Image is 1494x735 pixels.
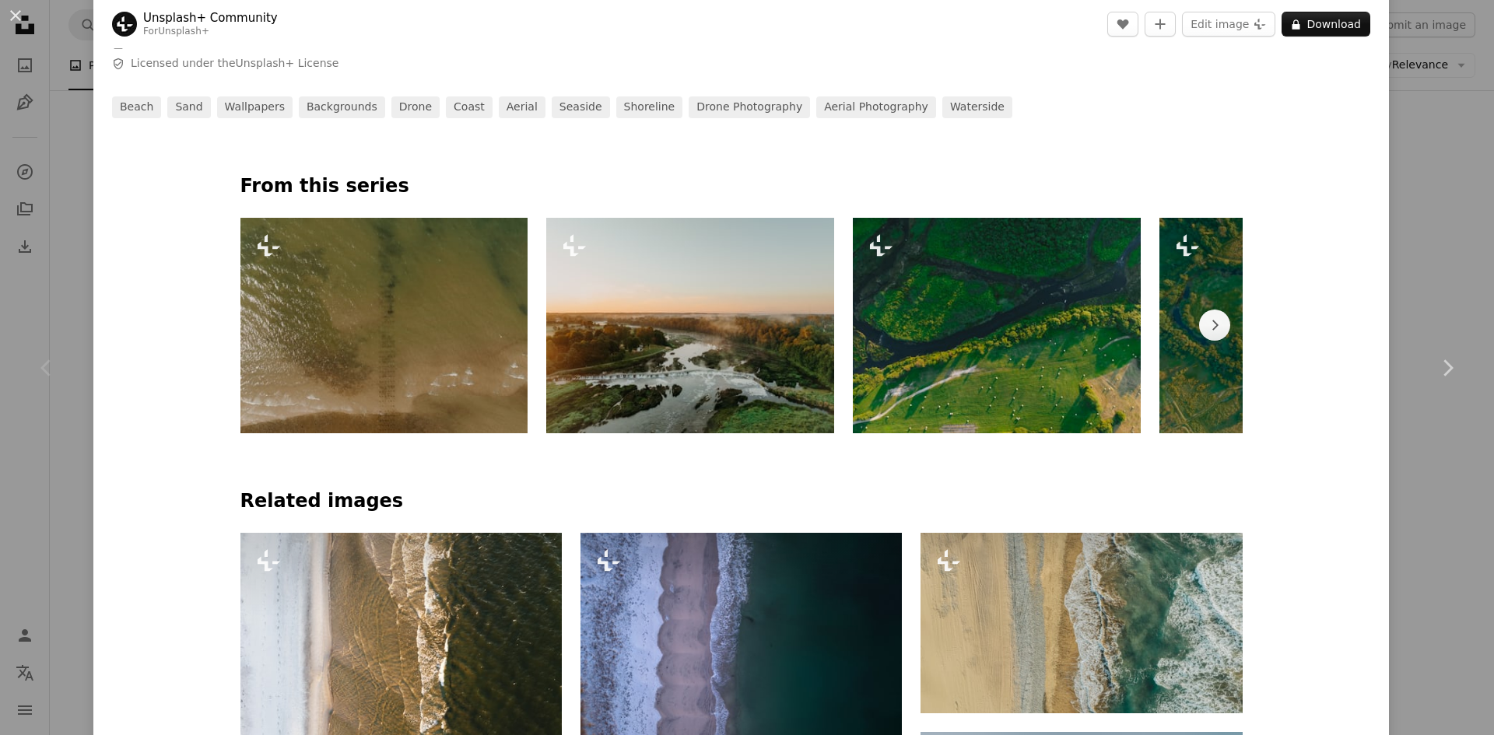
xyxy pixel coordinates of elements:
[299,96,385,118] a: backgrounds
[499,96,545,118] a: aerial
[816,96,936,118] a: aerial photography
[546,218,834,433] img: a river running through a lush green forest
[689,96,810,118] a: drone photography
[446,96,493,118] a: coast
[1401,293,1494,443] a: Next
[217,96,293,118] a: wallpapers
[158,26,209,37] a: Unsplash+
[1159,218,1447,433] img: an aerial view of a grassy area with a river running through it
[391,96,440,118] a: drone
[112,12,137,37] img: Go to Unsplash+ Community's profile
[616,96,683,118] a: shoreline
[143,10,278,26] a: Unsplash+ Community
[552,96,610,118] a: seaside
[1282,12,1370,37] button: Download
[942,96,1012,118] a: waterside
[1199,310,1230,341] button: scroll list to the right
[240,174,1243,199] p: From this series
[131,56,338,72] span: Licensed under the
[240,318,528,332] a: a bird's eye view of a sandy beach
[240,218,528,433] img: a bird's eye view of a sandy beach
[143,26,278,38] div: For
[580,646,902,660] a: a bird's eye view of a beach and ocean
[112,96,161,118] a: beach
[546,318,834,332] a: a river running through a lush green forest
[1182,12,1275,37] button: Edit image
[1145,12,1176,37] button: Add to Collection
[1107,12,1138,37] button: Like
[236,57,339,69] a: Unsplash+ License
[240,489,1243,514] h4: Related images
[167,96,210,118] a: sand
[853,318,1141,332] a: an aerial view of a lush green valley
[1159,318,1447,332] a: an aerial view of a grassy area with a river running through it
[921,616,1242,630] a: an aerial view of a sandy beach and ocean
[853,218,1141,433] img: an aerial view of a lush green valley
[921,533,1242,713] img: an aerial view of a sandy beach and ocean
